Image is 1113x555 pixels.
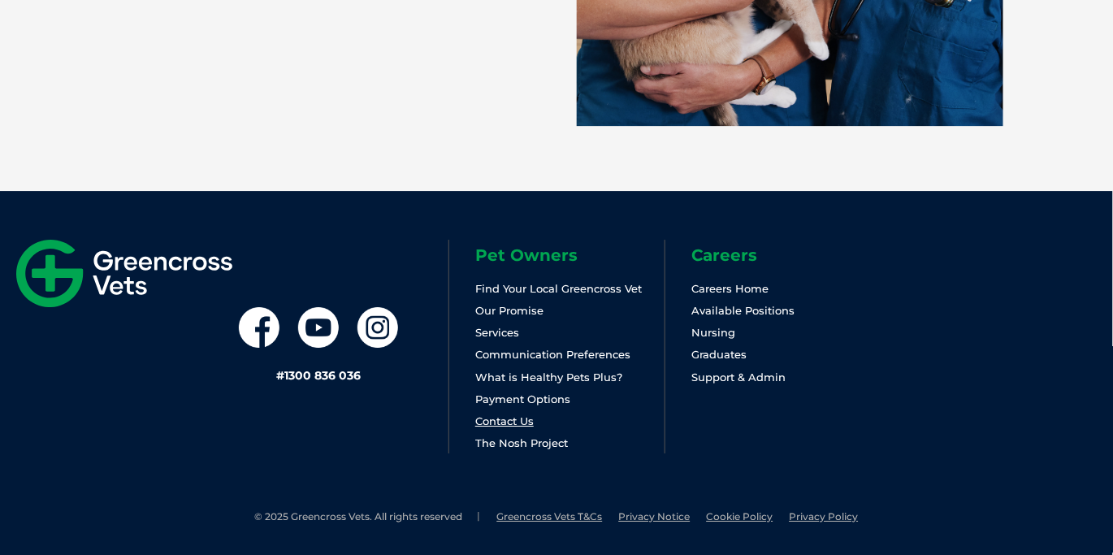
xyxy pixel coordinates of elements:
h6: Pet Owners [475,247,665,263]
img: tab_keywords_by_traffic_grey.svg [162,94,175,107]
a: Find Your Local Greencross Vet [475,282,642,295]
a: What is Healthy Pets Plus? [475,371,622,384]
div: Domain: [DOMAIN_NAME] [42,42,179,55]
button: Search [1081,74,1098,90]
a: Careers Home [691,282,769,295]
a: The Nosh Project [475,436,568,449]
h6: Careers [691,247,881,263]
div: Keywords by Traffic [180,96,274,106]
a: Contact Us [475,414,534,427]
a: Nursing [691,326,735,339]
li: © 2025 Greencross Vets. All rights reserved [255,510,481,524]
div: v 4.0.24 [45,26,80,39]
div: Domain Overview [62,96,145,106]
a: Privacy Notice [619,510,691,522]
a: Communication Preferences [475,348,630,361]
a: Greencross Vets T&Cs [497,510,603,522]
a: Privacy Policy [790,510,859,522]
span: # [276,368,284,383]
a: Cookie Policy [707,510,773,522]
a: Payment Options [475,392,570,405]
img: logo_orange.svg [26,26,39,39]
a: Available Positions [691,304,795,317]
a: Our Promise [475,304,544,317]
a: Support & Admin [691,371,786,384]
img: tab_domain_overview_orange.svg [44,94,57,107]
img: website_grey.svg [26,42,39,55]
a: Services [475,326,519,339]
a: Graduates [691,348,747,361]
a: #1300 836 036 [276,368,361,383]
